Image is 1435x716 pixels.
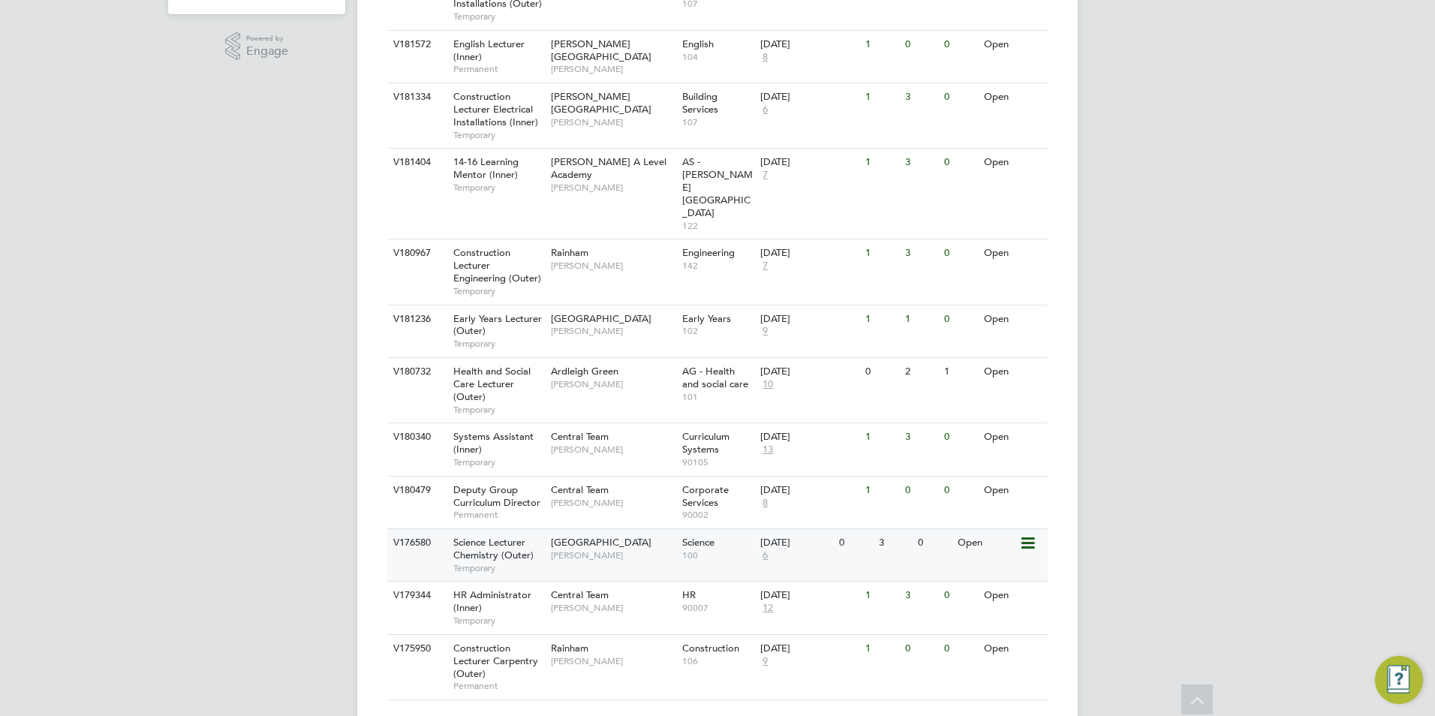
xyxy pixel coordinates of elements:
div: [DATE] [760,38,858,51]
span: [PERSON_NAME] [551,497,675,509]
div: [DATE] [760,642,858,655]
span: Temporary [453,615,543,627]
div: V180732 [390,358,442,386]
span: 14-16 Learning Mentor (Inner) [453,155,519,181]
span: Permanent [453,509,543,521]
div: V179344 [390,582,442,609]
div: 1 [862,423,901,451]
div: Open [980,423,1045,451]
div: [DATE] [760,431,858,444]
div: Open [980,305,1045,333]
span: 9 [760,325,770,338]
span: Rainham [551,246,588,259]
span: 90002 [682,509,754,521]
span: Permanent [453,63,543,75]
div: V176580 [390,529,442,557]
span: Building Services [682,90,718,116]
span: Deputy Group Curriculum Director [453,483,540,509]
div: 1 [901,305,940,333]
span: Temporary [453,11,543,23]
span: 13 [760,444,775,456]
span: Permanent [453,680,543,692]
div: 1 [862,239,901,267]
span: Science Lecturer Chemistry (Outer) [453,536,534,561]
span: Construction Lecturer Engineering (Outer) [453,246,541,284]
div: Open [980,635,1045,663]
span: Early Years [682,312,731,325]
span: [PERSON_NAME] [551,549,675,561]
span: Central Team [551,483,609,496]
div: [DATE] [760,156,858,169]
span: 100 [682,549,754,561]
span: 122 [682,220,754,232]
span: 6 [760,104,770,116]
span: [PERSON_NAME] [551,116,675,128]
div: 1 [862,477,901,504]
span: Early Years Lecturer (Outer) [453,312,542,338]
div: 0 [940,83,979,111]
span: Temporary [453,285,543,297]
span: 6 [760,549,770,562]
div: Open [980,83,1045,111]
div: Open [980,477,1045,504]
span: 7 [760,169,770,182]
span: Engineering [682,246,735,259]
div: 0 [862,358,901,386]
div: 3 [901,239,940,267]
span: 10 [760,378,775,391]
span: [PERSON_NAME][GEOGRAPHIC_DATA] [551,90,651,116]
span: AS - [PERSON_NAME][GEOGRAPHIC_DATA] [682,155,753,219]
div: 0 [940,305,979,333]
span: [PERSON_NAME] A Level Academy [551,155,666,181]
span: [GEOGRAPHIC_DATA] [551,536,651,549]
span: Rainham [551,642,588,654]
span: [PERSON_NAME] [551,63,675,75]
a: Powered byEngage [225,32,289,61]
span: Curriculum Systems [682,430,730,456]
div: Open [980,149,1045,176]
div: V180967 [390,239,442,267]
span: HR [682,588,696,601]
div: 1 [862,635,901,663]
div: [DATE] [760,247,858,260]
div: 0 [940,635,979,663]
div: 0 [940,477,979,504]
span: 7 [760,260,770,272]
div: [DATE] [760,313,858,326]
span: Temporary [453,456,543,468]
span: 9 [760,655,770,668]
span: Construction Lecturer Carpentry (Outer) [453,642,538,680]
span: English [682,38,714,50]
div: [DATE] [760,537,832,549]
span: Science [682,536,714,549]
div: [DATE] [760,366,858,378]
div: 0 [940,423,979,451]
div: [DATE] [760,484,858,497]
div: 1 [862,31,901,59]
span: 106 [682,655,754,667]
div: 1 [862,149,901,176]
div: V181236 [390,305,442,333]
span: 8 [760,497,770,510]
span: Engage [246,45,288,58]
span: 8 [760,51,770,64]
div: V175950 [390,635,442,663]
span: 104 [682,51,754,63]
span: English Lecturer (Inner) [453,38,525,63]
div: 3 [901,423,940,451]
div: 1 [940,358,979,386]
span: Temporary [453,129,543,141]
div: 0 [940,239,979,267]
span: Construction Lecturer Electrical Installations (Inner) [453,90,538,128]
span: Temporary [453,338,543,350]
div: Open [980,582,1045,609]
div: Open [980,31,1045,59]
span: AG - Health and social care [682,365,748,390]
div: 0 [940,582,979,609]
span: [PERSON_NAME] [551,260,675,272]
div: Open [954,529,1019,557]
span: Ardleigh Green [551,365,618,378]
div: 2 [901,358,940,386]
div: 1 [862,83,901,111]
div: [DATE] [760,589,858,602]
